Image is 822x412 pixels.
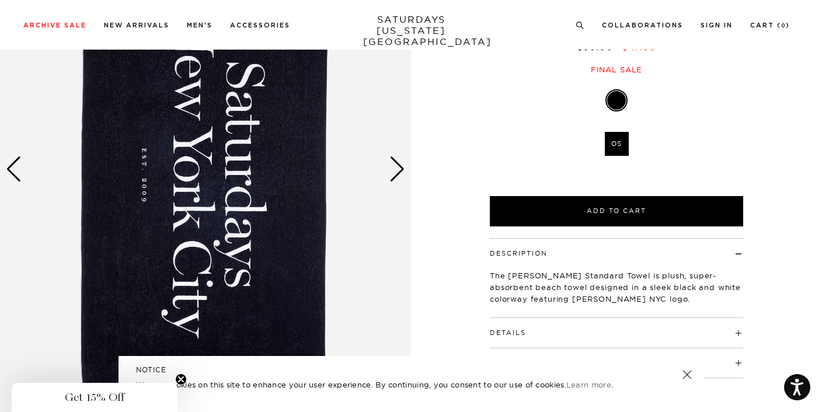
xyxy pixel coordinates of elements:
small: 0 [781,23,786,29]
a: Cart (0) [750,22,790,29]
a: Collaborations [602,22,683,29]
div: Next slide [389,156,405,182]
button: Close teaser [175,373,187,385]
a: New Arrivals [104,22,169,29]
a: Sign In [701,22,733,29]
a: Men's [187,22,213,29]
label: OS [605,132,629,156]
a: Learn more [566,380,611,389]
a: Archive Sale [23,22,86,29]
div: Previous slide [6,156,22,182]
a: Accessories [230,22,290,29]
div: Final sale [488,65,745,75]
button: Description [490,250,548,257]
label: Black [607,91,626,110]
p: The [PERSON_NAME] Standard Towel is plush, super-absorbent beach towel designed in a sleek black ... [490,270,743,305]
div: Get 15% OffClose teaser [12,383,177,412]
a: SATURDAYS[US_STATE][GEOGRAPHIC_DATA] [363,14,459,47]
span: Get 15% Off [65,390,124,404]
button: Details [490,330,526,336]
p: We use cookies on this site to enhance your user experience. By continuing, you consent to our us... [136,379,645,390]
h5: NOTICE [136,365,686,375]
button: Add to Cart [490,196,743,226]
